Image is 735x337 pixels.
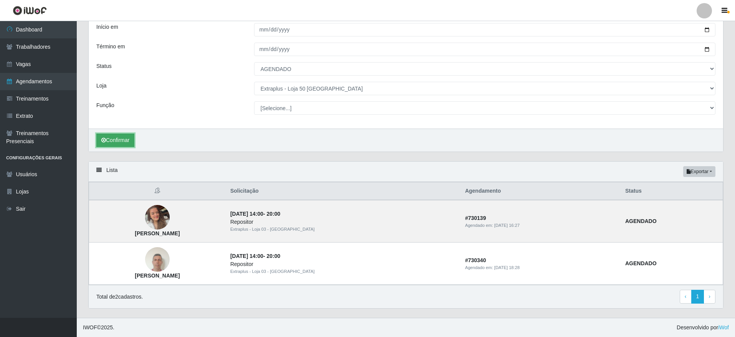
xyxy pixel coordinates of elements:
[494,265,520,270] time: [DATE] 18:28
[135,273,180,279] strong: [PERSON_NAME]
[96,293,143,301] p: Total de 2 cadastros.
[465,222,616,229] div: Agendado em:
[685,293,687,299] span: ‹
[704,290,715,304] a: Next
[254,23,715,36] input: 00/00/0000
[89,162,723,182] div: Lista
[135,230,180,236] strong: [PERSON_NAME]
[465,257,486,263] strong: # 730340
[96,101,114,109] label: Função
[683,166,715,177] button: Exportar
[465,264,616,271] div: Agendado em:
[13,6,47,15] img: CoreUI Logo
[96,43,125,51] label: Término em
[494,223,520,228] time: [DATE] 16:27
[230,260,456,268] div: Repositor
[96,82,106,90] label: Loja
[677,324,729,332] span: Desenvolvido por
[96,134,134,147] button: Confirmar
[625,218,657,224] strong: AGENDADO
[709,293,710,299] span: ›
[267,253,281,259] time: 20:00
[83,324,114,332] span: © 2025 .
[96,62,112,70] label: Status
[680,290,715,304] nav: pagination
[230,211,263,217] time: [DATE] 14:00
[230,226,456,233] div: Extraplus - Loja 03 - [GEOGRAPHIC_DATA]
[465,215,486,221] strong: # 730139
[691,290,704,304] a: 1
[230,218,456,226] div: Repositor
[96,23,118,31] label: Início em
[718,324,729,330] a: iWof
[226,182,461,200] th: Solicitação
[230,211,280,217] strong: -
[83,324,97,330] span: IWOF
[145,243,170,276] img: Edson Souza Costa
[230,253,280,259] strong: -
[267,211,281,217] time: 20:00
[621,182,723,200] th: Status
[230,268,456,275] div: Extraplus - Loja 03 - [GEOGRAPHIC_DATA]
[625,260,657,266] strong: AGENDADO
[680,290,692,304] a: Previous
[230,253,263,259] time: [DATE] 14:00
[145,196,170,240] img: Alexandra da Silva Andrade
[461,182,621,200] th: Agendamento
[254,43,715,56] input: 00/00/0000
